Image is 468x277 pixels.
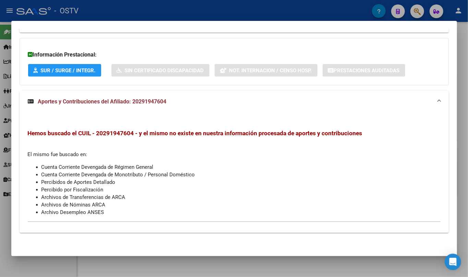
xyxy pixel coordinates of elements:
[81,40,109,45] div: Palabras clave
[18,18,77,23] div: Dominio: [DOMAIN_NAME]
[73,40,79,45] img: tab_keywords_by_traffic_grey.svg
[28,129,441,216] div: El mismo fue buscado en:
[41,209,441,216] li: Archivo Desempleo ANSES
[41,67,96,74] span: SUR / SURGE / INTEGR.
[41,178,441,186] li: Percibidos de Aportes Detallado
[11,18,16,23] img: website_grey.svg
[41,171,441,178] li: Cuenta Corriente Devengada de Monotributo / Personal Doméstico
[445,254,461,270] div: Open Intercom Messenger
[111,64,209,77] button: Sin Certificado Discapacidad
[28,64,101,77] button: SUR / SURGE / INTEGR.
[20,91,449,113] mat-expansion-panel-header: Aportes y Contribuciones del Afiliado: 20291947604
[125,67,204,74] span: Sin Certificado Discapacidad
[229,67,312,74] span: Not. Internacion / Censo Hosp.
[28,40,34,45] img: tab_domain_overview_orange.svg
[41,163,441,171] li: Cuenta Corriente Devengada de Régimen General
[323,64,405,77] button: Prestaciones Auditadas
[36,40,52,45] div: Dominio
[38,98,167,105] span: Aportes y Contribuciones del Afiliado: 20291947604
[11,11,16,16] img: logo_orange.svg
[215,64,317,77] button: Not. Internacion / Censo Hosp.
[41,193,441,201] li: Archivos de Transferencias de ARCA
[20,113,449,233] div: Aportes y Contribuciones del Afiliado: 20291947604
[334,67,400,74] span: Prestaciones Auditadas
[28,51,440,59] h3: Información Prestacional:
[41,186,441,193] li: Percibido por Fiscalización
[41,201,441,209] li: Archivos de Nóminas ARCA
[28,130,362,137] span: Hemos buscado el CUIL - 20291947604 - y el mismo no existe en nuestra información procesada de ap...
[19,11,34,16] div: v 4.0.25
